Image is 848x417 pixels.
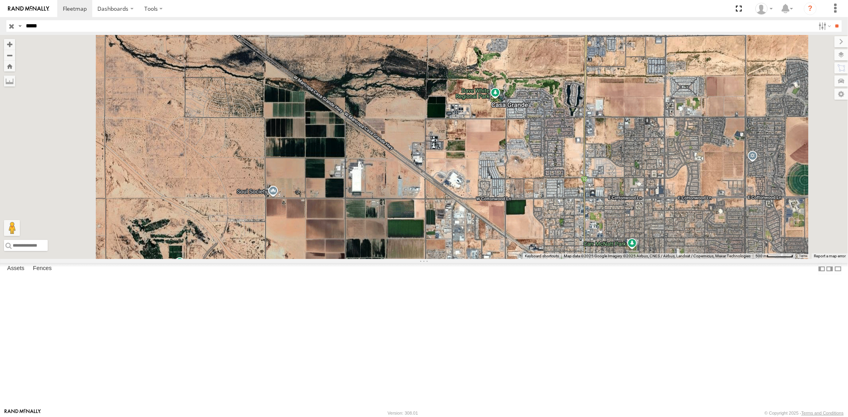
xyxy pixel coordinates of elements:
[818,263,826,274] label: Dock Summary Table to the Left
[388,411,418,415] div: Version: 308.01
[826,263,834,274] label: Dock Summary Table to the Right
[814,254,846,258] a: Report a map error
[834,263,842,274] label: Hide Summary Table
[799,255,808,258] a: Terms (opens in new tab)
[753,253,796,259] button: Map Scale: 500 m per 62 pixels
[4,61,15,71] button: Zoom Home
[804,2,817,15] i: ?
[755,254,767,258] span: 500 m
[525,253,559,259] button: Keyboard shortcuts
[4,39,15,50] button: Zoom in
[815,20,832,32] label: Search Filter Options
[4,50,15,61] button: Zoom out
[753,3,776,15] div: Sardor Khadjimedov
[4,75,15,87] label: Measure
[834,89,848,100] label: Map Settings
[765,411,844,415] div: © Copyright 2025 -
[29,263,56,274] label: Fences
[564,254,751,258] span: Map data ©2025 Google Imagery ©2025 Airbus, CNES / Airbus, Landsat / Copernicus, Maxar Technologies
[3,263,28,274] label: Assets
[801,411,844,415] a: Terms and Conditions
[8,6,49,12] img: rand-logo.svg
[4,220,20,236] button: Drag Pegman onto the map to open Street View
[4,409,41,417] a: Visit our Website
[17,20,23,32] label: Search Query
